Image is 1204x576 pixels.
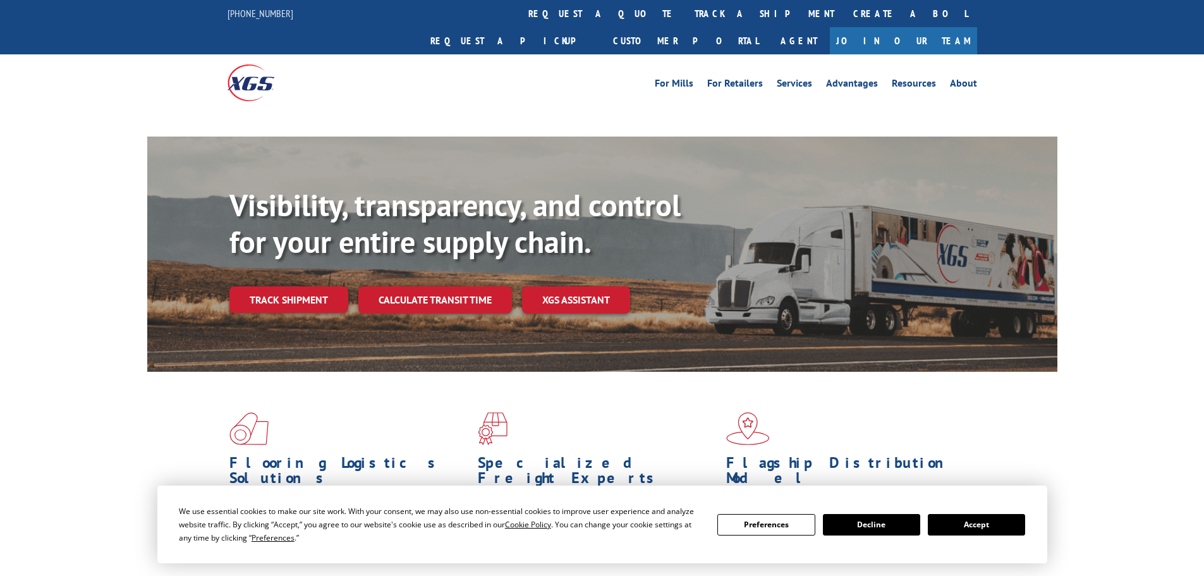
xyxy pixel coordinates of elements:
[228,7,293,20] a: [PHONE_NUMBER]
[229,455,468,492] h1: Flooring Logistics Solutions
[505,519,551,530] span: Cookie Policy
[892,78,936,92] a: Resources
[826,78,878,92] a: Advantages
[655,78,693,92] a: For Mills
[717,514,815,536] button: Preferences
[928,514,1025,536] button: Accept
[478,455,717,492] h1: Specialized Freight Experts
[421,27,604,54] a: Request a pickup
[823,514,920,536] button: Decline
[229,412,269,445] img: xgs-icon-total-supply-chain-intelligence-red
[768,27,830,54] a: Agent
[179,505,702,544] div: We use essential cookies to make our site work. With your consent, we may also use non-essential ...
[358,286,512,314] a: Calculate transit time
[229,185,681,261] b: Visibility, transparency, and control for your entire supply chain.
[726,455,965,492] h1: Flagship Distribution Model
[229,286,348,313] a: Track shipment
[604,27,768,54] a: Customer Portal
[777,78,812,92] a: Services
[522,286,630,314] a: XGS ASSISTANT
[707,78,763,92] a: For Retailers
[157,486,1047,563] div: Cookie Consent Prompt
[478,412,508,445] img: xgs-icon-focused-on-flooring-red
[252,532,295,543] span: Preferences
[830,27,977,54] a: Join Our Team
[950,78,977,92] a: About
[726,412,770,445] img: xgs-icon-flagship-distribution-model-red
